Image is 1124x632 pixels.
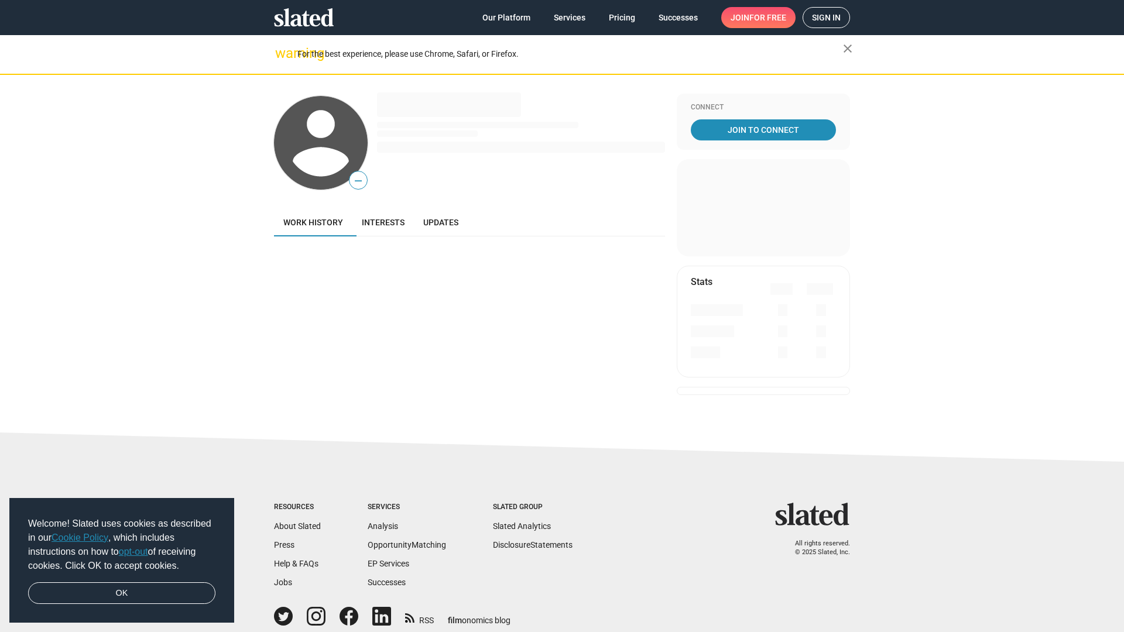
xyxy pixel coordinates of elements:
[691,276,712,288] mat-card-title: Stats
[554,7,585,28] span: Services
[448,606,510,626] a: filmonomics blog
[52,533,108,542] a: Cookie Policy
[274,559,318,568] a: Help & FAQs
[803,7,850,28] a: Sign in
[275,46,289,60] mat-icon: warning
[368,578,406,587] a: Successes
[693,119,834,140] span: Join To Connect
[493,521,551,531] a: Slated Analytics
[731,7,786,28] span: Join
[493,503,573,512] div: Slated Group
[28,517,215,573] span: Welcome! Slated uses cookies as described in our , which includes instructions on how to of recei...
[841,42,855,56] mat-icon: close
[352,208,414,236] a: Interests
[448,616,462,625] span: film
[362,218,405,227] span: Interests
[783,540,850,557] p: All rights reserved. © 2025 Slated, Inc.
[691,103,836,112] div: Connect
[493,540,573,549] a: DisclosureStatements
[473,7,540,28] a: Our Platform
[691,119,836,140] a: Join To Connect
[274,540,294,549] a: Press
[414,208,468,236] a: Updates
[544,7,595,28] a: Services
[274,208,352,236] a: Work history
[405,608,434,626] a: RSS
[368,521,398,531] a: Analysis
[28,582,215,604] a: dismiss cookie message
[283,218,343,227] span: Work history
[482,7,530,28] span: Our Platform
[274,521,321,531] a: About Slated
[599,7,645,28] a: Pricing
[423,218,458,227] span: Updates
[274,503,321,512] div: Resources
[274,578,292,587] a: Jobs
[368,559,409,568] a: EP Services
[119,547,148,557] a: opt-out
[812,8,841,28] span: Sign in
[721,7,796,28] a: Joinfor free
[649,7,707,28] a: Successes
[297,46,843,62] div: For the best experience, please use Chrome, Safari, or Firefox.
[609,7,635,28] span: Pricing
[368,540,446,549] a: OpportunityMatching
[659,7,698,28] span: Successes
[9,498,234,623] div: cookieconsent
[349,173,367,188] span: —
[368,503,446,512] div: Services
[749,7,786,28] span: for free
